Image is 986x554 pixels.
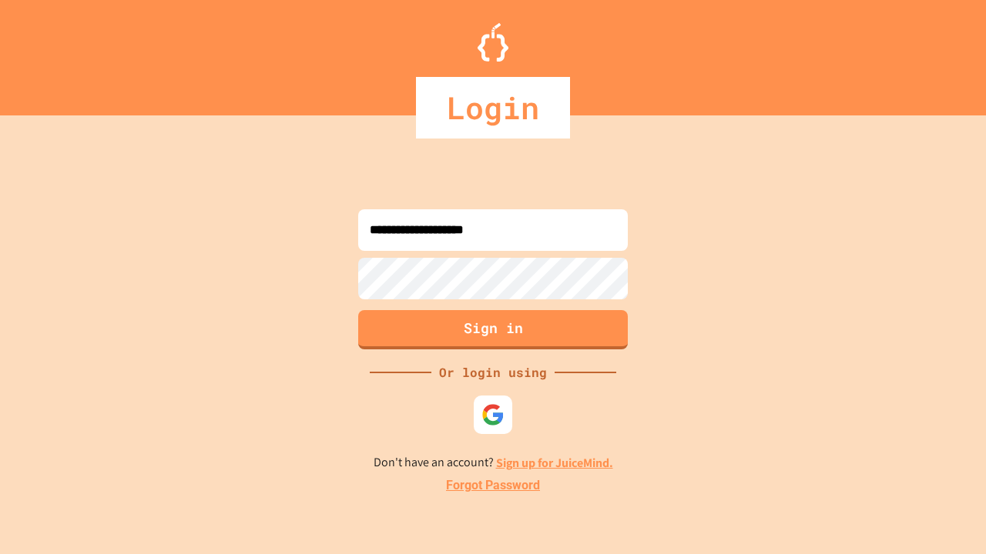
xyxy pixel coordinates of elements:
div: Or login using [431,363,555,382]
a: Forgot Password [446,476,540,495]
img: Logo.svg [478,23,508,62]
div: Login [416,77,570,138]
img: google-icon.svg [481,403,505,426]
p: Don't have an account? [374,453,613,472]
button: Sign in [358,310,628,349]
a: Sign up for JuiceMind. [496,455,613,471]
